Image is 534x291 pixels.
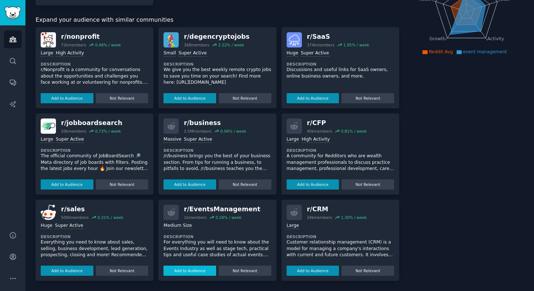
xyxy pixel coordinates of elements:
[41,62,148,67] dt: Description
[307,32,369,41] div: r/ SaaS
[341,215,367,220] div: 1.30 % / week
[163,50,176,57] div: Small
[307,215,332,220] div: 24k members
[184,129,211,134] div: 2.5M members
[341,129,367,134] div: 0.81 % / week
[56,136,84,143] div: Super Active
[41,239,148,258] p: Everything you need to know about sales, selling, business development, lead generation, prospect...
[41,32,56,47] img: nonprofit
[287,32,302,47] img: SaaS
[429,49,453,54] span: Reddit Avg
[96,266,149,276] button: Not Relevant
[163,67,271,86] p: We give you the best weekly remote crypto jobs to save you time on your search! Find more here: [...
[184,205,260,214] div: r/ EventsManagement
[287,93,339,103] button: Add to Audience
[287,266,339,276] button: Add to Audience
[488,36,504,41] tspan: Activity
[302,136,330,143] div: High Activity
[287,223,299,229] div: Large
[61,119,122,128] div: r/ jobboardsearch
[287,136,299,143] div: Large
[163,234,271,239] dt: Description
[97,215,123,220] div: 0.31 % / week
[184,119,246,128] div: r/ business
[41,223,52,229] div: Huge
[184,32,250,41] div: r/ degencryptojobs
[61,42,86,47] div: 72k members
[343,42,369,47] div: 1.95 % / week
[287,153,394,172] p: A community for Redditors who are wealth management professionals to discuss practice management,...
[307,129,332,134] div: 40k members
[95,129,121,134] div: 0.73 % / week
[163,239,271,258] p: For everything you will need to know about the Events Industry as well as stage tech, practical t...
[56,50,84,57] div: High Activity
[301,50,329,57] div: Super Active
[287,239,394,258] p: Customer relationship management (CRM) is a model for managing a company's interactions with curr...
[41,67,148,86] p: r/Nonprofit is a community for conversations about the opportunities and challenges you face work...
[219,266,271,276] button: Not Relevant
[341,179,394,190] button: Not Relevant
[41,93,93,103] button: Add to Audience
[219,179,271,190] button: Not Relevant
[95,42,121,47] div: 0.48 % / week
[287,234,394,239] dt: Description
[184,136,212,143] div: Super Active
[41,153,148,172] p: The official community of JobBoardSearch 🔎 Meta directory of job boards with filters. Posting the...
[61,215,89,220] div: 500k members
[429,36,445,41] tspan: Growth
[41,205,56,220] img: sales
[287,67,394,79] p: Discussions and useful links for SaaS owners, online business owners, and more.
[287,50,298,57] div: Huge
[220,129,246,134] div: 0.06 % / week
[463,49,507,54] span: event management
[41,136,53,143] div: Large
[163,179,216,190] button: Add to Audience
[219,93,271,103] button: Not Relevant
[341,266,394,276] button: Not Relevant
[307,119,367,128] div: r/ CFP
[307,205,367,214] div: r/ CRM
[36,16,173,25] span: Expand your audience with similar communities
[41,266,93,276] button: Add to Audience
[218,42,244,47] div: 2.22 % / week
[41,148,148,153] dt: Description
[163,148,271,153] dt: Description
[307,42,335,47] div: 374k members
[287,62,394,67] dt: Description
[163,266,216,276] button: Add to Audience
[184,215,207,220] div: 1k members
[163,62,271,67] dt: Description
[287,179,339,190] button: Add to Audience
[41,50,53,57] div: Large
[163,32,179,47] img: degencryptojobs
[163,136,181,143] div: Massive
[61,32,121,41] div: r/ nonprofit
[61,129,86,134] div: 20k members
[41,179,93,190] button: Add to Audience
[61,205,124,214] div: r/ sales
[184,42,209,47] div: 368 members
[96,179,149,190] button: Not Relevant
[178,50,207,57] div: Super Active
[287,148,394,153] dt: Description
[41,119,56,134] img: jobboardsearch
[341,93,394,103] button: Not Relevant
[41,234,148,239] dt: Description
[96,93,149,103] button: Not Relevant
[215,215,241,220] div: 0.26 % / week
[163,93,216,103] button: Add to Audience
[4,7,21,19] img: GummySearch logo
[163,223,192,229] div: Medium Size
[55,223,83,229] div: Super Active
[163,153,271,172] p: /r/business brings you the best of your business section. From tips for running a business, to pi...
